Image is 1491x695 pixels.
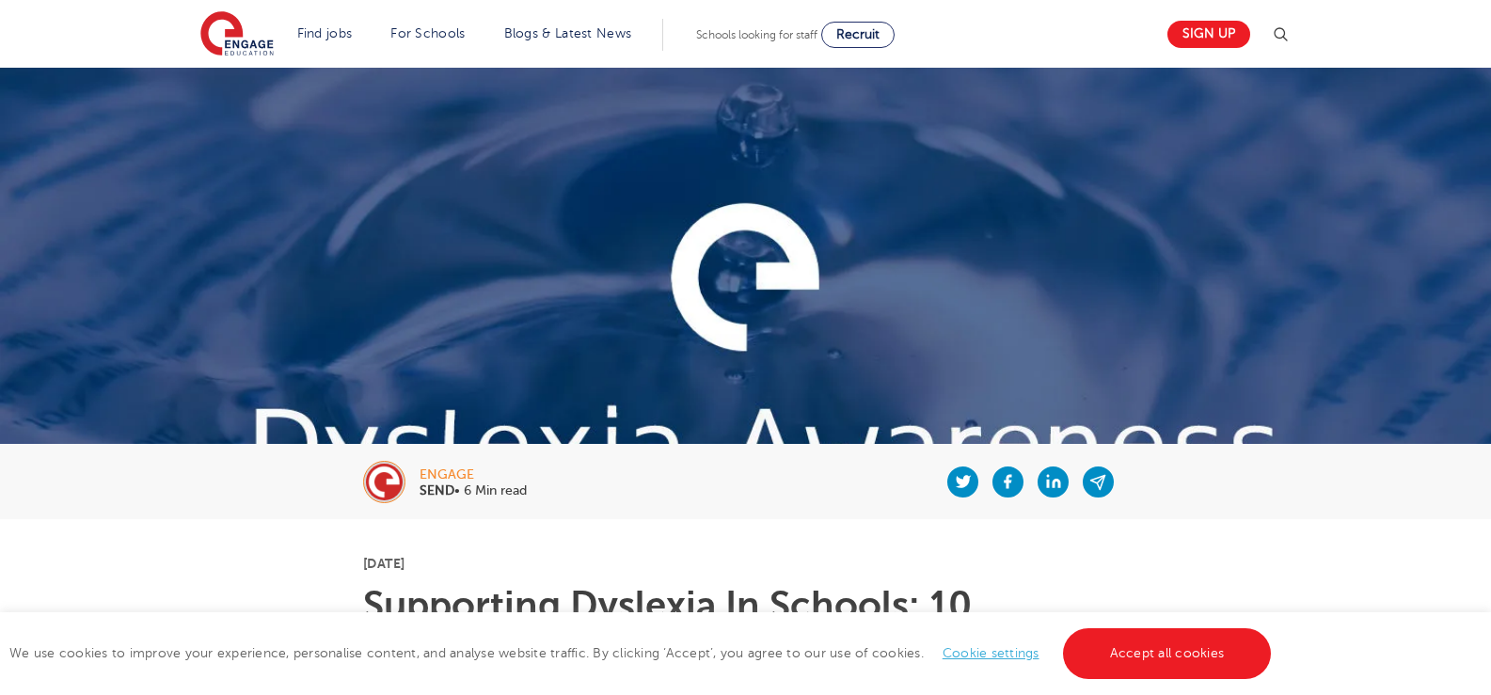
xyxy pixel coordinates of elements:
[390,26,465,40] a: For Schools
[420,483,454,498] b: SEND
[420,468,527,482] div: engage
[200,11,274,58] img: Engage Education
[696,28,817,41] span: Schools looking for staff
[1167,21,1250,48] a: Sign up
[297,26,353,40] a: Find jobs
[363,587,1128,662] h1: Supporting Dyslexia In Schools: 10 Teaching Strategies | Engage
[9,646,1276,660] span: We use cookies to improve your experience, personalise content, and analyse website traffic. By c...
[1063,628,1272,679] a: Accept all cookies
[836,27,880,41] span: Recruit
[504,26,632,40] a: Blogs & Latest News
[943,646,1039,660] a: Cookie settings
[821,22,895,48] a: Recruit
[363,557,1128,570] p: [DATE]
[420,484,527,498] p: • 6 Min read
